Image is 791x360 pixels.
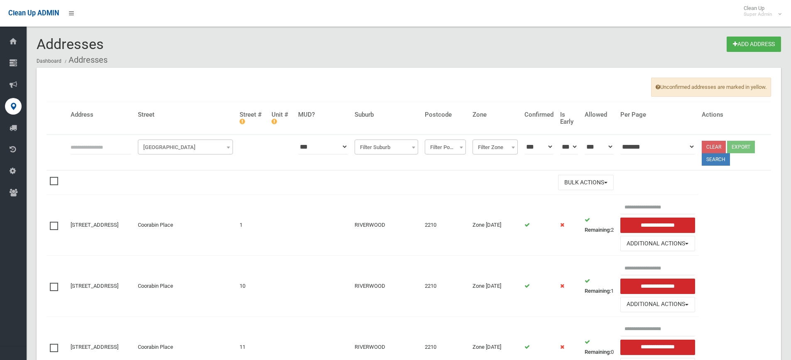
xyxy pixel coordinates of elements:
h4: Suburb [355,111,418,118]
td: 2210 [421,195,469,256]
span: Filter Postcode [427,142,464,153]
a: Dashboard [37,58,61,64]
td: RIVERWOOD [351,195,421,256]
h4: Allowed [585,111,614,118]
span: Filter Zone [475,142,516,153]
span: Addresses [37,36,104,52]
td: 2 [581,195,617,256]
span: Clean Up [740,5,781,17]
h4: Street [138,111,233,118]
small: Super Admin [744,11,772,17]
button: Search [702,153,730,166]
h4: Per Page [620,111,695,118]
td: Zone [DATE] [469,256,521,317]
span: Filter Postcode [425,140,466,154]
h4: Actions [702,111,768,118]
span: Unconfirmed addresses are marked in yellow. [651,78,771,97]
span: Filter Zone [473,140,518,154]
span: Filter Suburb [355,140,418,154]
strong: Remaining: [585,349,611,355]
span: Filter Street [140,142,231,153]
span: Clean Up ADMIN [8,9,59,17]
h4: Unit # [272,111,291,125]
span: Filter Street [138,140,233,154]
a: [STREET_ADDRESS] [71,283,118,289]
td: 10 [236,256,268,317]
span: Filter Suburb [357,142,416,153]
td: 1 [581,256,617,317]
strong: Remaining: [585,227,611,233]
h4: Zone [473,111,518,118]
td: Coorabin Place [135,195,236,256]
li: Addresses [63,52,108,68]
td: Zone [DATE] [469,195,521,256]
h4: Address [71,111,131,118]
h4: Street # [240,111,265,125]
td: Coorabin Place [135,256,236,317]
h4: Confirmed [524,111,553,118]
button: Additional Actions [620,297,695,312]
button: Additional Actions [620,236,695,251]
h4: Postcode [425,111,466,118]
a: [STREET_ADDRESS] [71,344,118,350]
td: 2210 [421,256,469,317]
a: [STREET_ADDRESS] [71,222,118,228]
h4: MUD? [298,111,348,118]
td: 1 [236,195,268,256]
button: Export [727,141,755,153]
button: Bulk Actions [558,175,614,190]
a: Clear [702,141,726,153]
h4: Is Early [560,111,578,125]
a: Add Address [727,37,781,52]
td: RIVERWOOD [351,256,421,317]
strong: Remaining: [585,288,611,294]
